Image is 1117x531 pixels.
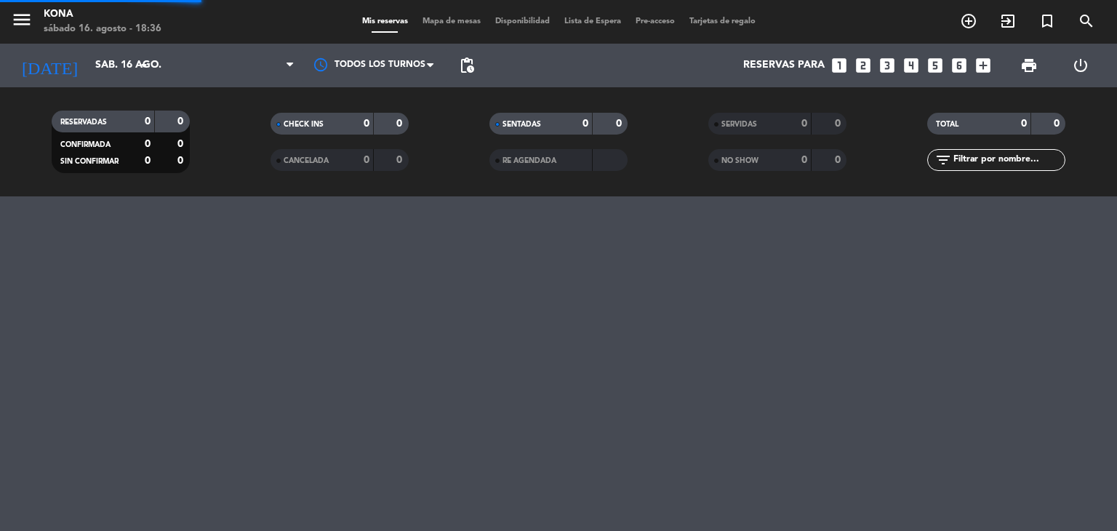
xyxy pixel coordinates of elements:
span: CONFIRMADA [60,141,111,148]
span: RE AGENDADA [503,157,556,164]
input: Filtrar por nombre... [952,152,1065,168]
strong: 0 [364,155,369,165]
strong: 0 [582,119,588,129]
strong: 0 [177,156,186,166]
div: LOG OUT [1054,44,1106,87]
strong: 0 [835,155,844,165]
i: looks_two [854,56,873,75]
span: Disponibilidad [488,17,557,25]
strong: 0 [835,119,844,129]
i: arrow_drop_down [135,57,153,74]
span: RESERVADAS [60,119,107,126]
strong: 0 [145,116,151,127]
strong: 0 [177,116,186,127]
i: looks_4 [902,56,921,75]
strong: 0 [801,119,807,129]
i: add_box [974,56,993,75]
strong: 0 [801,155,807,165]
span: Reservas para [743,60,825,71]
div: sábado 16. agosto - 18:36 [44,22,161,36]
strong: 0 [1021,119,1027,129]
i: turned_in_not [1038,12,1056,30]
span: TOTAL [936,121,958,128]
i: looks_one [830,56,849,75]
span: pending_actions [458,57,476,74]
strong: 0 [145,156,151,166]
strong: 0 [364,119,369,129]
span: SERVIDAS [721,121,757,128]
span: SIN CONFIRMAR [60,158,119,165]
span: Tarjetas de regalo [682,17,763,25]
strong: 0 [145,139,151,149]
div: Kona [44,7,161,22]
span: print [1020,57,1038,74]
strong: 0 [1054,119,1062,129]
i: menu [11,9,33,31]
i: looks_6 [950,56,969,75]
i: exit_to_app [999,12,1017,30]
i: looks_5 [926,56,945,75]
strong: 0 [616,119,625,129]
span: Lista de Espera [557,17,628,25]
span: NO SHOW [721,157,758,164]
i: filter_list [934,151,952,169]
i: looks_3 [878,56,897,75]
strong: 0 [177,139,186,149]
span: CHECK INS [284,121,324,128]
span: Mapa de mesas [415,17,488,25]
button: menu [11,9,33,36]
i: power_settings_new [1072,57,1089,74]
i: search [1078,12,1095,30]
span: Pre-acceso [628,17,682,25]
span: CANCELADA [284,157,329,164]
i: [DATE] [11,49,88,81]
span: SENTADAS [503,121,541,128]
strong: 0 [396,119,405,129]
strong: 0 [396,155,405,165]
span: Mis reservas [355,17,415,25]
i: add_circle_outline [960,12,977,30]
